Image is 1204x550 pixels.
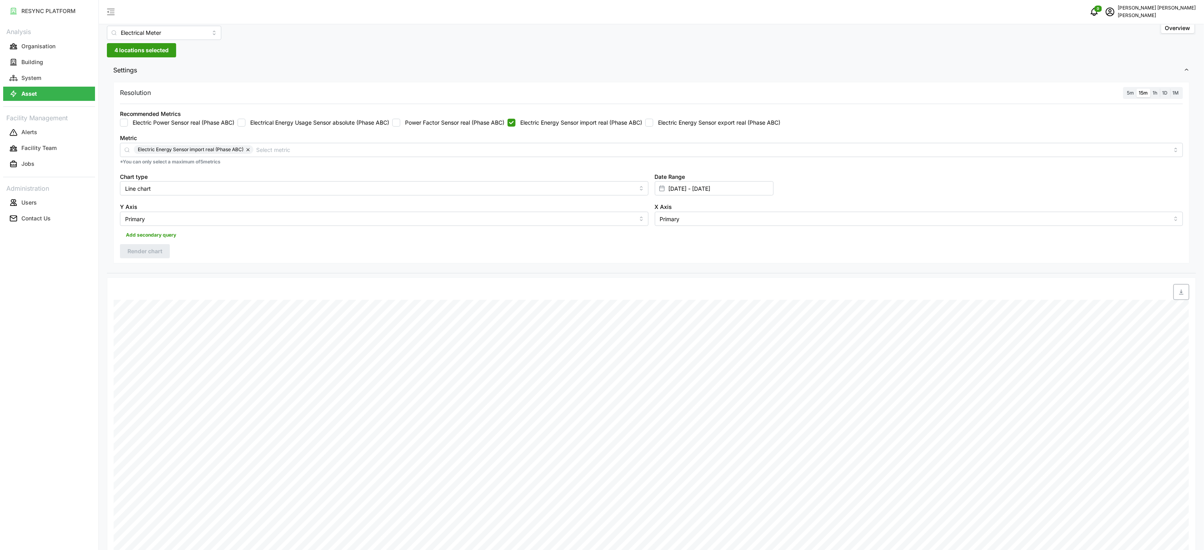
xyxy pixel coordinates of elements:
label: Electric Power Sensor real (Phase ABC) [128,119,234,127]
button: System [3,71,95,85]
button: Alerts [3,125,95,140]
span: Settings [113,61,1184,80]
span: 15m [1139,90,1148,96]
span: Electric Energy Sensor import real (Phase ABC) [138,145,244,154]
label: Metric [120,134,137,142]
p: Building [21,58,43,66]
label: Electrical Energy Usage Sensor absolute (Phase ABC) [245,119,389,127]
button: schedule [1102,4,1118,20]
p: Facility Management [3,112,95,123]
p: Analysis [3,25,95,37]
p: Alerts [21,128,37,136]
p: *You can only select a maximum of 5 metrics [120,159,1183,165]
button: 4 locations selected [107,43,176,57]
span: 1M [1173,90,1179,96]
a: Jobs [3,156,95,172]
button: Add secondary query [120,229,182,241]
span: 1h [1153,90,1158,96]
button: Settings [107,61,1196,80]
span: 0 [1097,6,1099,11]
span: 5m [1127,90,1134,96]
p: System [21,74,41,82]
p: Resolution [120,88,151,98]
input: Select metric [257,145,1169,154]
a: Alerts [3,125,95,140]
p: Contact Us [21,214,51,222]
p: Facility Team [21,144,57,152]
a: Users [3,195,95,211]
a: Asset [3,86,95,102]
span: Overview [1165,25,1191,31]
button: Facility Team [3,141,95,156]
button: RESYNC PLATFORM [3,4,95,18]
a: System [3,70,95,86]
p: [PERSON_NAME] [PERSON_NAME] [1118,4,1196,12]
button: Users [3,195,95,210]
p: [PERSON_NAME] [1118,12,1196,19]
p: Jobs [21,160,34,168]
div: Recommended Metrics [120,110,181,118]
button: Render chart [120,244,170,258]
label: Power Factor Sensor real (Phase ABC) [400,119,504,127]
input: Select date range [655,181,774,195]
label: Date Range [655,173,685,181]
label: X Axis [655,203,672,211]
input: Select chart type [120,181,649,195]
button: Jobs [3,157,95,171]
input: Select X axis [655,212,1183,226]
p: RESYNC PLATFORM [21,7,76,15]
a: Organisation [3,38,95,54]
div: Settings [107,80,1196,273]
span: 4 locations selected [114,44,169,57]
button: Contact Us [3,211,95,226]
p: Users [21,199,37,207]
p: Asset [21,90,37,98]
input: Select Y axis [120,212,649,226]
p: Organisation [21,42,55,50]
label: Electric Energy Sensor export real (Phase ABC) [653,119,780,127]
a: RESYNC PLATFORM [3,3,95,19]
label: Y Axis [120,203,137,211]
button: Organisation [3,39,95,53]
button: Building [3,55,95,69]
label: Chart type [120,173,148,181]
button: Asset [3,87,95,101]
label: Electric Energy Sensor import real (Phase ABC) [515,119,642,127]
button: notifications [1086,4,1102,20]
a: Building [3,54,95,70]
span: Add secondary query [126,229,176,241]
p: Administration [3,182,95,193]
span: Render chart [127,245,162,258]
span: 1D [1162,90,1168,96]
